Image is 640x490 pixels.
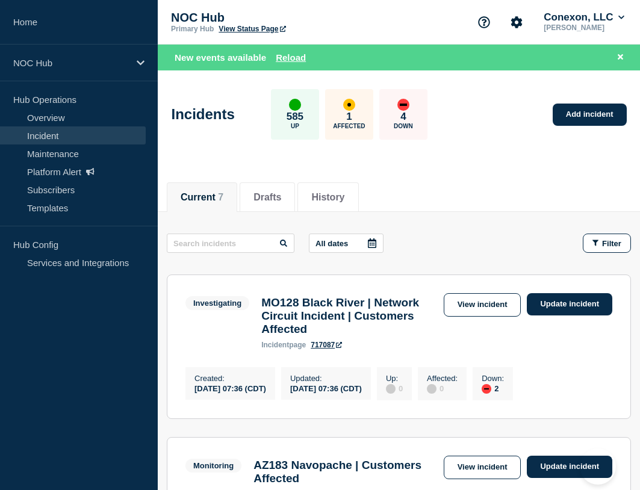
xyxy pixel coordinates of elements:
[219,25,285,33] a: View Status Page
[13,58,129,68] p: NOC Hub
[171,11,412,25] p: NOC Hub
[444,456,521,479] a: View incident
[167,234,294,253] input: Search incidents
[261,341,306,349] p: page
[287,111,303,123] p: 585
[482,374,504,383] p: Down :
[602,239,621,248] span: Filter
[181,192,223,203] button: Current 7
[482,383,504,394] div: 2
[194,383,266,393] div: [DATE] 07:36 (CDT)
[311,341,342,349] a: 717087
[194,374,266,383] p: Created :
[386,374,403,383] p: Up :
[172,106,235,123] h1: Incidents
[527,293,612,315] a: Update incident
[261,341,289,349] span: incident
[386,383,403,394] div: 0
[471,10,497,35] button: Support
[400,111,406,123] p: 4
[553,104,627,126] a: Add incident
[427,374,458,383] p: Affected :
[386,384,396,394] div: disabled
[394,123,413,129] p: Down
[185,459,241,473] span: Monitoring
[175,52,266,63] span: New events available
[290,374,362,383] p: Updated :
[527,456,612,478] a: Update incident
[315,239,348,248] p: All dates
[504,10,529,35] button: Account settings
[253,459,437,485] h3: AZ183 Navopache | Customers Affected
[541,23,627,32] p: [PERSON_NAME]
[427,383,458,394] div: 0
[580,448,616,485] iframe: Help Scout Beacon - Open
[253,192,281,203] button: Drafts
[291,123,299,129] p: Up
[311,192,344,203] button: History
[583,234,631,253] button: Filter
[333,123,365,129] p: Affected
[397,99,409,111] div: down
[218,192,223,202] span: 7
[427,384,437,394] div: disabled
[171,25,214,33] p: Primary Hub
[289,99,301,111] div: up
[261,296,437,336] h3: MO128 Black River | Network Circuit Incident | Customers Affected
[290,383,362,393] div: [DATE] 07:36 (CDT)
[346,111,352,123] p: 1
[276,52,306,63] button: Reload
[444,293,521,317] a: View incident
[185,296,249,310] span: Investigating
[541,11,627,23] button: Conexon, LLC
[343,99,355,111] div: affected
[309,234,384,253] button: All dates
[482,384,491,394] div: down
